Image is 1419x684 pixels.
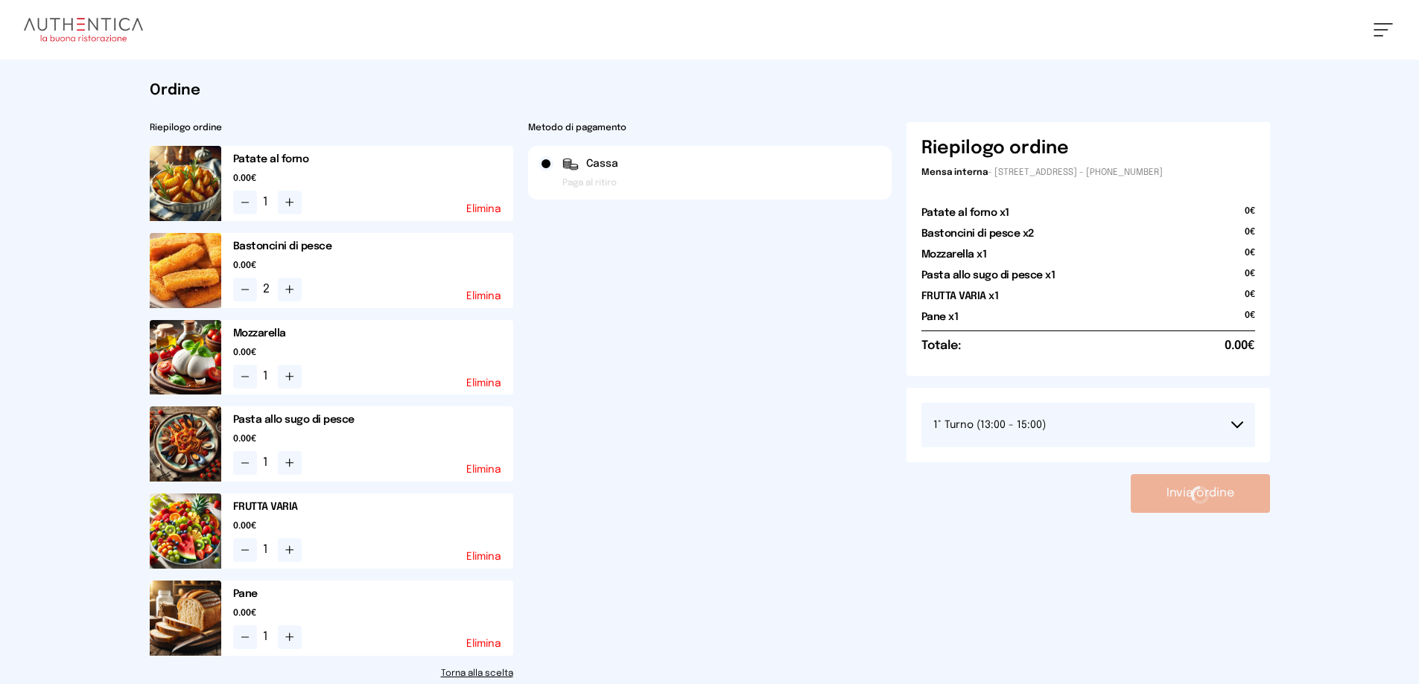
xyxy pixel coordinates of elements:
img: media [150,320,221,395]
span: 0.00€ [233,347,513,359]
h6: Riepilogo ordine [921,137,1069,161]
button: Elimina [466,552,501,562]
h2: FRUTTA VARIA x1 [921,289,999,304]
span: 2 [263,281,272,298]
p: - [STREET_ADDRESS] - [PHONE_NUMBER] [921,167,1255,179]
button: 1° Turno (13:00 - 15:00) [921,403,1255,447]
h2: Pasta allo sugo di pesce x1 [921,268,1055,283]
button: Elimina [466,204,501,214]
span: 1 [263,628,272,646]
img: media [150,581,221,656]
span: 0.00€ [233,607,513,619]
img: media [150,493,221,569]
img: media [150,406,221,482]
h2: Patate al forno [233,152,513,167]
span: 0€ [1245,289,1255,310]
span: 0.00€ [233,433,513,445]
span: 1° Turno (13:00 - 15:00) [933,420,1046,430]
h2: Metodo di pagamento [528,122,892,134]
span: Mensa interna [921,168,988,177]
h2: Riepilogo ordine [150,122,513,134]
span: 0.00€ [233,260,513,272]
span: 1 [263,194,272,211]
span: 0.00€ [1225,337,1255,355]
h2: Bastoncini di pesce [233,239,513,254]
img: media [150,146,221,221]
span: Cassa [586,156,618,171]
span: 1 [263,454,272,472]
h2: Pane x1 [921,310,959,325]
h2: Pasta allo sugo di pesce [233,412,513,427]
h2: Pane [233,586,513,601]
img: logo.8f33a47.png [24,18,143,42]
a: Torna alla scelta [150,668,513,680]
span: 0€ [1245,205,1255,226]
button: Elimina [466,291,501,301]
span: 0.00€ [233,173,513,185]
h2: Patate al forno x1 [921,205,1009,220]
h2: FRUTTA VARIA [233,499,513,514]
h2: Bastoncini di pesce x2 [921,226,1034,241]
h2: Mozzarella x1 [921,247,987,262]
span: 0€ [1245,247,1255,268]
button: Elimina [466,378,501,389]
span: 1 [263,541,272,559]
span: 1 [263,368,272,386]
img: media [150,233,221,308]
button: Elimina [466,639,501,649]
span: 0.00€ [233,520,513,532]
h6: Totale: [921,337,961,355]
span: Paga al ritiro [562,177,617,189]
span: 0€ [1245,226,1255,247]
h1: Ordine [150,80,1270,101]
span: 0€ [1245,310,1255,330]
button: Elimina [466,464,501,475]
h2: Mozzarella [233,326,513,341]
span: 0€ [1245,268,1255,289]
